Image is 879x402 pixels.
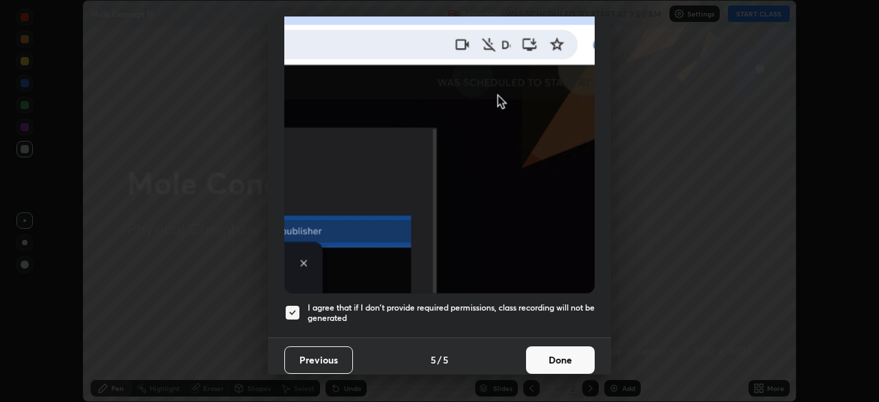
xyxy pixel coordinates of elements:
[526,346,595,374] button: Done
[431,353,436,367] h4: 5
[437,353,442,367] h4: /
[308,302,595,324] h5: I agree that if I don't provide required permissions, class recording will not be generated
[284,346,353,374] button: Previous
[443,353,448,367] h4: 5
